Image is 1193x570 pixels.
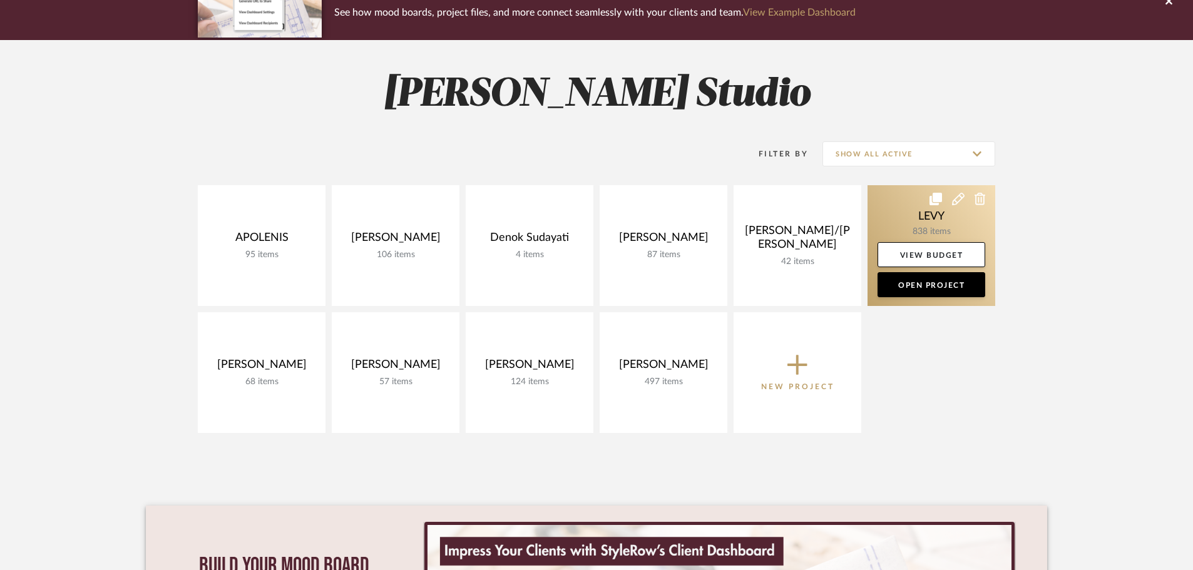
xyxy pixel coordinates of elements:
[744,224,851,257] div: [PERSON_NAME]/[PERSON_NAME]
[878,272,985,297] a: Open Project
[878,242,985,267] a: View Budget
[476,250,583,260] div: 4 items
[334,4,856,21] p: See how mood boards, project files, and more connect seamlessly with your clients and team.
[146,71,1047,118] h2: [PERSON_NAME] Studio
[761,380,834,393] p: New Project
[208,377,315,387] div: 68 items
[743,8,856,18] a: View Example Dashboard
[742,148,808,160] div: Filter By
[610,231,717,250] div: [PERSON_NAME]
[342,358,449,377] div: [PERSON_NAME]
[342,250,449,260] div: 106 items
[208,250,315,260] div: 95 items
[744,257,851,267] div: 42 items
[342,231,449,250] div: [PERSON_NAME]
[476,358,583,377] div: [PERSON_NAME]
[342,377,449,387] div: 57 items
[208,231,315,250] div: APOLENIS
[734,312,861,433] button: New Project
[476,377,583,387] div: 124 items
[208,358,315,377] div: [PERSON_NAME]
[476,231,583,250] div: Denok Sudayati
[610,358,717,377] div: [PERSON_NAME]
[610,250,717,260] div: 87 items
[610,377,717,387] div: 497 items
